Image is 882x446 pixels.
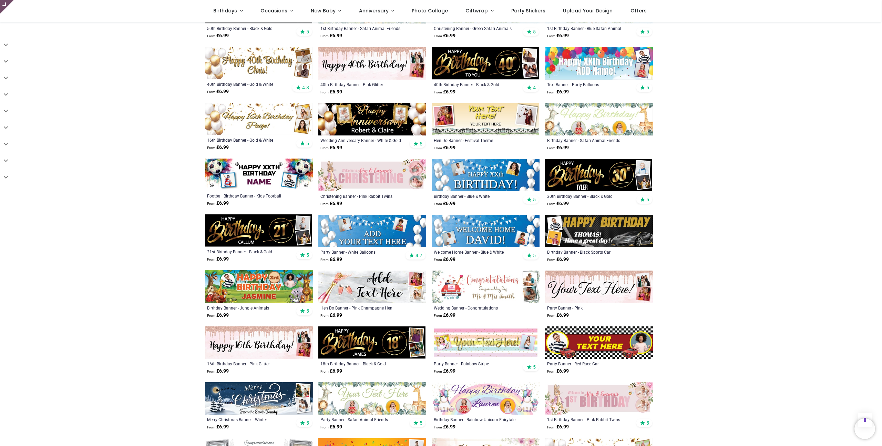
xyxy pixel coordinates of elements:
[434,312,455,319] strong: £ 6.99
[547,193,630,199] div: 30th Birthday Banner - Black & Gold
[432,326,540,359] img: Personalised Party Banner - Rainbow Stripe - Custom Text & 2 Photo Upload
[547,89,569,95] strong: £ 6.99
[320,193,403,199] a: Christening Banner - Pink Rabbit Twins
[207,312,229,319] strong: £ 6.99
[318,215,426,247] img: Personalised Party Banner - White Balloons - Custom Text & 2 Photo Upload
[207,144,229,151] strong: £ 6.99
[545,382,653,415] img: Personalised Happy 1st Birthday Banner - Pink Rabbit Twins - Custom Name & 2 Photo Upload
[412,7,448,14] span: Photo Collage
[207,314,215,317] span: From
[207,249,290,254] a: 21st Birthday Banner - Black & Gold
[306,29,309,35] span: 5
[547,314,555,317] span: From
[545,159,653,191] img: Personalised Happy 30th Birthday Banner - Black & Gold - Custom Name & 2 Photo Upload
[207,90,215,94] span: From
[434,305,517,311] a: Wedding Banner - Congratulations
[207,32,229,39] strong: £ 6.99
[547,82,630,87] a: Text Banner - Party Balloons
[434,90,442,94] span: From
[318,159,426,191] img: Personalised Christening Banner - Pink Rabbit Twins - Custom Name & 2 Photo Upload
[434,89,455,95] strong: £ 6.99
[547,202,555,206] span: From
[434,34,442,38] span: From
[434,361,517,366] div: Party Banner - Rainbow Stripe
[434,82,517,87] div: 40th Birthday Banner - Black & Gold
[213,7,237,14] span: Birthdays
[434,138,517,143] div: Hen Do Banner - Festival Theme
[320,90,329,94] span: From
[320,305,403,311] a: Hen Do Banner - Pink Champagne Hen Party
[533,252,536,259] span: 5
[320,26,403,31] a: 1st Birthday Banner - Safari Animal Friends
[434,26,517,31] a: Christening Banner - Green Safari Animals
[630,7,647,14] span: Offers
[547,34,555,38] span: From
[320,417,403,422] a: Party Banner - Safari Animal Friends Childrens
[318,271,426,303] img: Personalised Hen Do Banner - Pink Champagne Hen Party - Custom Text & 2 Photo Upload
[207,424,229,430] strong: £ 6.99
[434,417,517,422] a: Birthday Banner - Rainbow Unicorn Fairytale
[547,146,555,150] span: From
[311,7,336,14] span: New Baby
[306,140,309,146] span: 5
[320,249,403,255] div: Party Banner - White Balloons
[207,305,290,311] a: Birthday Banner - Jungle Animals
[205,103,313,135] img: Personalised Happy 16th Birthday Banner - Gold & White Balloons - 2 Photo Upload
[306,252,309,258] span: 5
[432,103,540,135] img: Personalised Hen Do Banner - Festival Theme - Custom Text & 2 Photo Upload
[320,202,329,206] span: From
[547,417,630,422] a: 1st Birthday Banner - Pink Rabbit Twins
[434,144,455,151] strong: £ 6.99
[545,215,653,247] img: Personalised Happy Birthday Banner - Black Sports Car - Custom Name & 2 Photo Upload
[207,34,215,38] span: From
[320,361,403,366] div: 18th Birthday Banner - Black & Gold
[320,314,329,317] span: From
[207,193,290,199] div: Football Birthday Banner - Kids Football Party
[432,47,540,79] img: Personalised Happy 40th Birthday Banner - Black & Gold - 2 Photo Upload
[547,90,555,94] span: From
[547,138,630,143] div: Birthday Banner - Safari Animal Friends Childrens
[420,420,422,426] span: 5
[320,89,342,95] strong: £ 6.99
[432,271,540,303] img: Personalised Wedding Banner - Congratulations - Custom Name & 2 Photo Upload
[547,305,630,311] a: Party Banner - Pink
[547,144,569,151] strong: £ 6.99
[533,29,536,35] span: 5
[207,26,290,31] a: 50th Birthday Banner - Black & Gold
[547,361,630,366] a: Party Banner - Red Race Car
[416,252,422,259] span: 4.7
[533,364,536,370] span: 5
[207,417,290,422] div: Merry Christmas Banner - Winter Wonderland Festive
[646,420,649,426] span: 5
[207,369,215,373] span: From
[205,382,313,415] img: Personalised Merry Christmas Banner - Winter Wonderland Festive - Custom Text & 2 Photo Upload
[511,7,545,14] span: Party Stickers
[547,368,569,375] strong: £ 6.99
[207,146,215,150] span: From
[318,103,426,135] img: Personalised Wedding Anniversary Banner - White & Gold Balloons - Custom Text & 2 Photo Upload
[547,369,555,373] span: From
[320,82,403,87] a: 40th Birthday Banner - Pink Glitter
[547,26,630,31] a: 1st Birthday Banner - Blue Safari Animal
[260,7,287,14] span: Occasions
[320,256,342,263] strong: £ 6.99
[207,81,290,87] a: 40th Birthday Banner - Gold & White Balloons
[320,369,329,373] span: From
[320,146,329,150] span: From
[207,137,290,143] div: 16th Birthday Banner - Gold & White Balloons
[547,256,569,263] strong: £ 6.99
[320,138,403,143] a: Wedding Anniversary Banner - White & Gold Balloons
